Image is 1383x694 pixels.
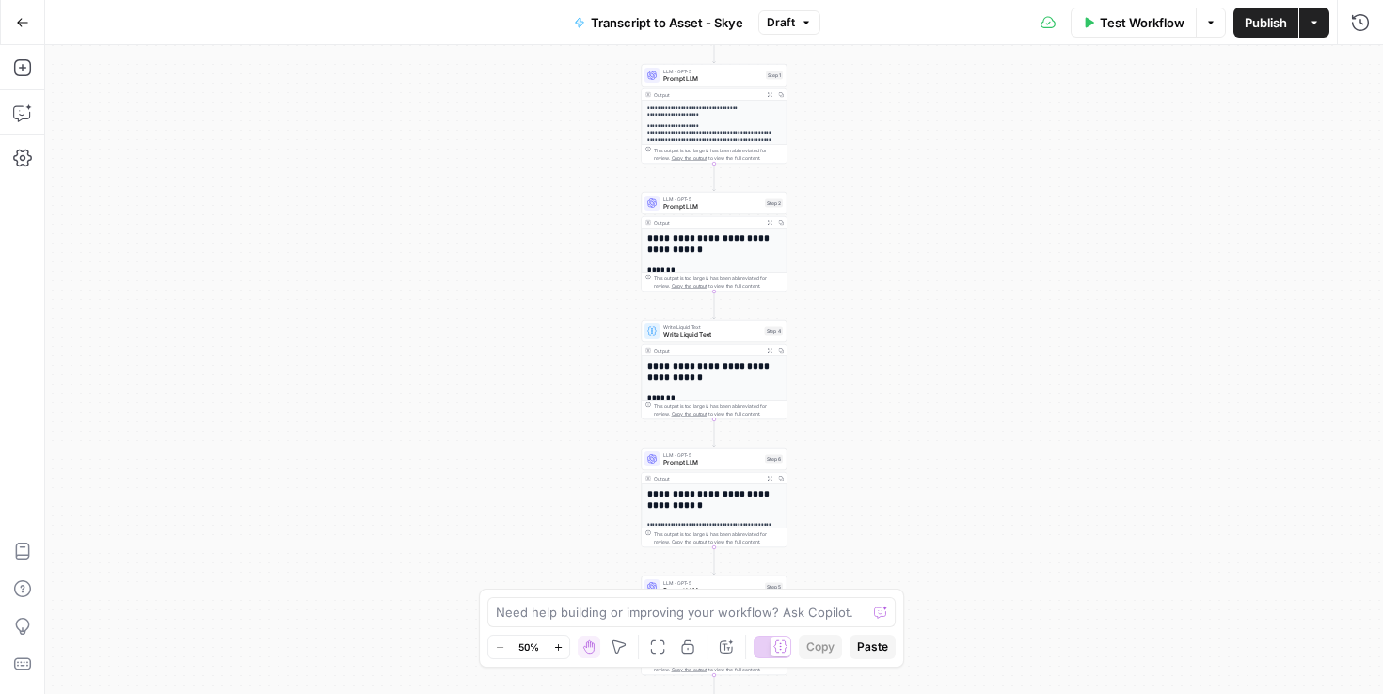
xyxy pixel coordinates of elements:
span: Prompt LLM [663,202,761,212]
span: Prompt LLM [663,458,761,467]
span: Copy [806,639,835,655]
span: LLM · GPT-5 [663,451,761,459]
span: Paste [857,639,888,655]
div: Output [654,219,761,227]
g: Edge from step_1 to step_2 [713,164,716,191]
span: Prompt LLM [663,586,761,595]
span: Copy the output [672,667,707,672]
div: Output [654,91,761,99]
span: Test Workflow [1100,13,1184,32]
div: This output is too large & has been abbreviated for review. to view the full content. [654,530,783,545]
g: Edge from step_2 to step_4 [713,292,716,319]
span: LLM · GPT-5 [663,196,761,203]
g: Edge from step_4 to step_6 [713,419,716,447]
button: Transcript to Asset - Skye [563,8,755,38]
button: Publish [1233,8,1298,38]
button: Draft [758,10,820,35]
button: Test Workflow [1071,8,1196,38]
div: Output [654,347,761,355]
div: This output is too large & has been abbreviated for review. to view the full content. [654,402,783,418]
button: Copy [799,635,842,659]
g: Edge from start to step_1 [713,36,716,63]
span: Write Liquid Text [663,330,761,339]
div: Step 2 [765,199,783,208]
div: This output is too large & has been abbreviated for review. to view the full content. [654,147,783,162]
div: Step 1 [766,71,783,80]
span: Write Liquid Text [663,323,761,331]
div: Step 6 [765,455,783,464]
span: LLM · GPT-5 [663,579,761,587]
div: Step 4 [765,327,784,336]
span: Transcript to Asset - Skye [591,13,743,32]
div: Step 5 [765,583,783,591]
g: Edge from step_6 to step_5 [713,547,716,575]
div: This output is too large & has been abbreviated for review. to view the full content. [654,275,783,290]
span: Copy the output [672,283,707,289]
span: Copy the output [672,411,707,417]
span: 50% [518,639,539,655]
span: Prompt LLM [663,74,762,84]
button: Paste [850,635,896,659]
div: Output [654,475,761,482]
span: Copy the output [672,539,707,544]
span: LLM · GPT-5 [663,68,762,75]
span: Publish [1245,13,1287,32]
span: Copy the output [672,155,707,161]
span: Draft [767,14,795,31]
